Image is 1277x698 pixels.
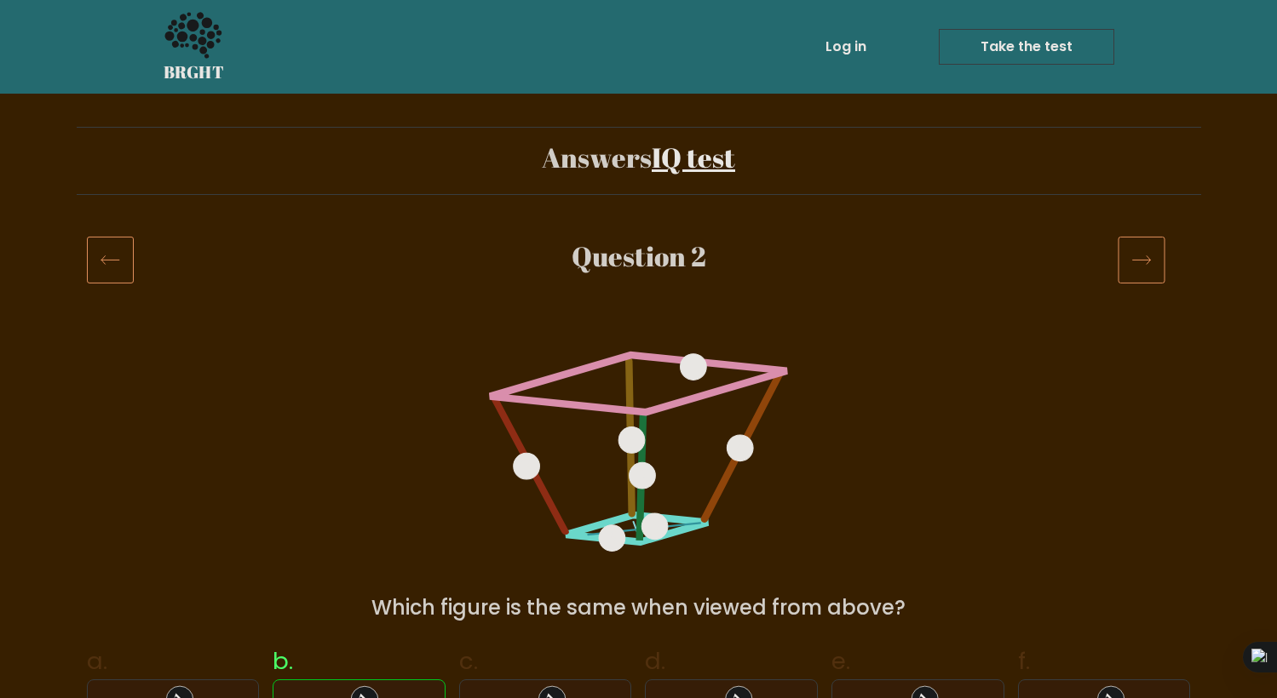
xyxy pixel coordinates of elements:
a: BRGHT [164,7,225,87]
h5: BRGHT [164,62,225,83]
span: c. [459,644,478,678]
span: e. [831,644,850,678]
span: f. [1018,644,1030,678]
span: a. [87,644,107,678]
a: IQ test [652,139,735,175]
span: d. [645,644,665,678]
span: b. [273,644,293,678]
a: Log in [819,30,873,64]
a: Take the test [939,29,1114,65]
div: Which figure is the same when viewed from above? [97,592,1181,623]
h2: Answers [87,141,1191,174]
h2: Question 2 [181,240,1097,272]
